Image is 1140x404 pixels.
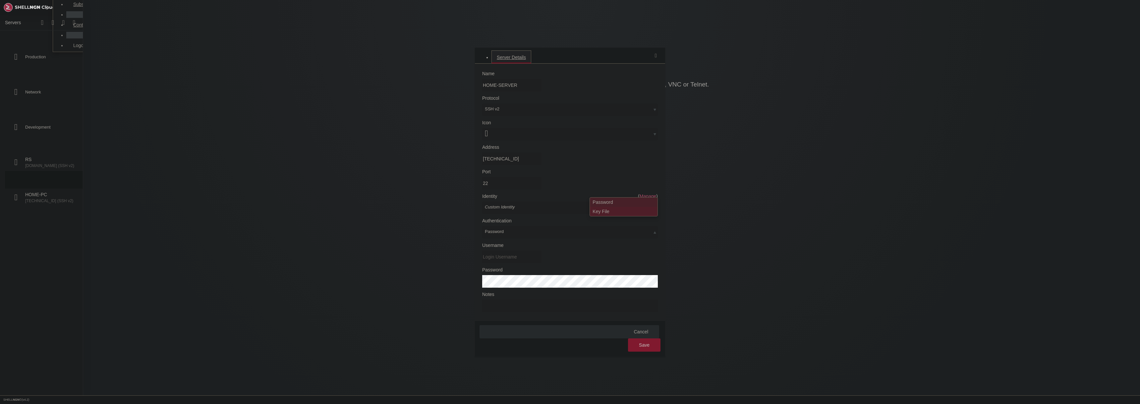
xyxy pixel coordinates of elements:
[482,202,658,214] div: Custom Identity
[482,103,658,116] div: SSH v2
[482,194,658,199] label: Identity
[638,194,658,199] span: ( )
[640,194,656,199] a: Manage
[485,229,504,234] span: Password
[497,55,526,60] span: Server Details
[482,226,658,239] div: Password
[482,71,658,76] label: Name
[482,267,658,272] label: Password
[482,152,541,165] input: Host Name or IP
[628,338,660,352] button: Save
[482,95,658,101] label: Protocol
[590,207,657,216] li: Key File
[482,169,658,174] label: Port
[482,120,658,125] label: Icon
[485,106,499,111] span: SSH v2
[482,251,541,263] input: Login Username
[482,144,658,150] label: Address
[651,50,661,61] a: Close
[482,243,658,248] label: Username
[482,177,541,190] input: Port Number
[482,79,541,91] input: Server Name
[482,292,658,297] label: Notes
[482,218,658,223] label: Authentication
[590,198,657,207] li: Password
[480,325,659,338] div: Cancel
[485,204,515,209] i: Custom Identity
[492,51,531,62] a: Server Details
